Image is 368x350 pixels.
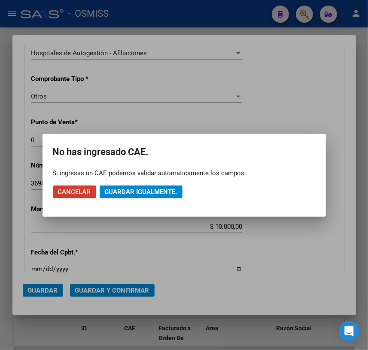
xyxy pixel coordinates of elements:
[53,144,316,160] h2: No has ingresado CAE.
[100,185,182,198] button: Guardar igualmente.
[53,169,316,177] div: Si ingresas un CAE podemos validar automaticamente los campos.
[339,321,359,341] div: Open Intercom Messenger
[53,185,96,198] button: Cancelar
[58,188,91,196] span: Cancelar
[105,188,177,196] span: Guardar igualmente.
